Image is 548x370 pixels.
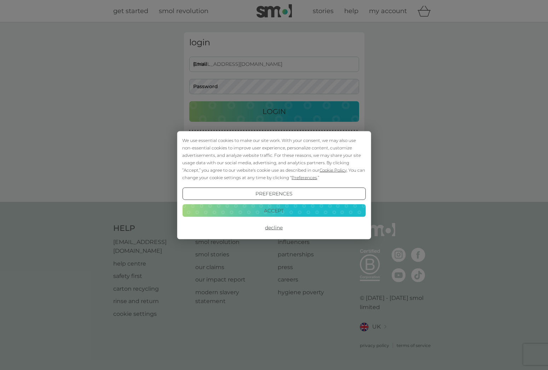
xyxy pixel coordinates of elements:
[182,221,365,234] button: Decline
[182,204,365,217] button: Accept
[182,187,365,200] button: Preferences
[182,136,365,181] div: We use essential cookies to make our site work. With your consent, we may also use non-essential ...
[177,131,371,239] div: Cookie Consent Prompt
[319,167,347,172] span: Cookie Policy
[292,175,317,180] span: Preferences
